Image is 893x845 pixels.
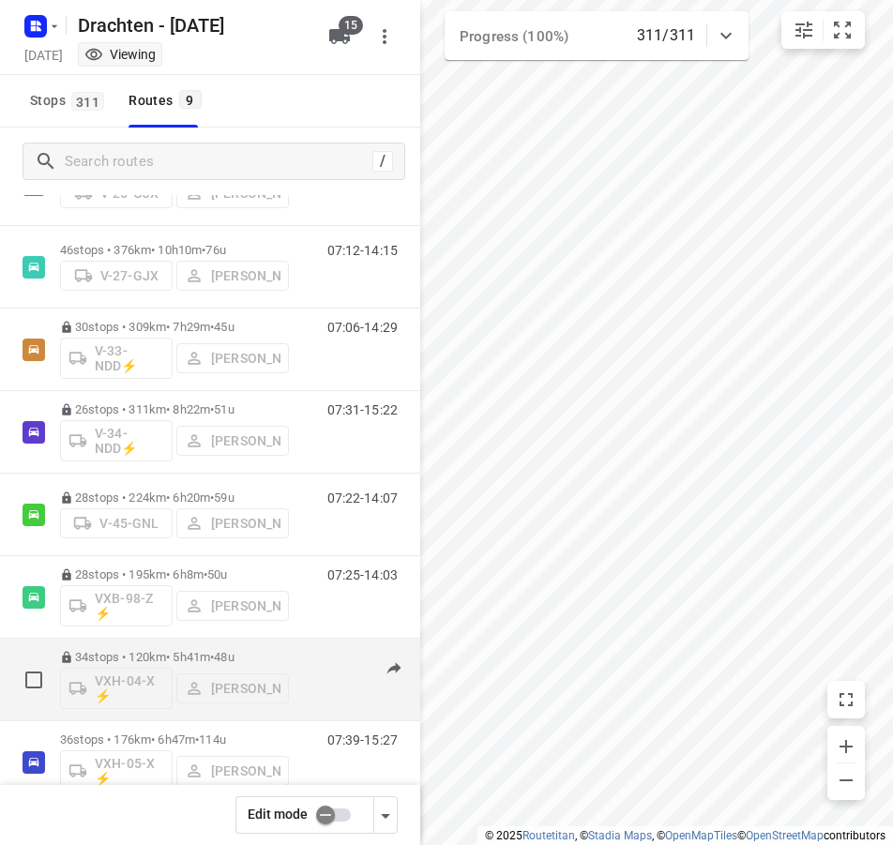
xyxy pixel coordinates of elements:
p: 07:22-14:07 [327,490,398,505]
div: Routes [129,89,206,113]
span: • [195,732,199,747]
button: 15 [321,18,358,55]
div: / [372,151,393,172]
span: 45u [214,320,234,334]
span: Progress (100%) [460,28,568,45]
span: 15 [339,16,363,35]
p: 34 stops • 120km • 5h41m [60,650,289,664]
span: Edit mode [248,807,308,822]
p: 311/311 [637,24,695,47]
input: Search routes [65,147,372,176]
span: Stops [30,89,110,113]
span: • [204,567,207,581]
div: Driver app settings [374,803,397,826]
p: 07:25-14:03 [327,567,398,582]
span: 48u [214,650,234,664]
p: 26 stops • 311km • 8h22m [60,402,289,416]
p: 07:06-14:29 [327,320,398,335]
span: 76u [205,243,225,257]
div: small contained button group [781,11,865,49]
button: Fit zoom [824,11,861,49]
li: © 2025 , © , © © contributors [485,829,885,842]
a: OpenStreetMap [746,829,824,842]
p: 28 stops • 224km • 6h20m [60,490,289,505]
button: Send to driver [375,650,413,687]
span: 9 [179,90,202,109]
button: Map settings [785,11,823,49]
div: Progress (100%)311/311 [445,11,749,60]
span: • [210,320,214,334]
a: Routetitan [522,829,575,842]
a: Stadia Maps [588,829,652,842]
span: 50u [207,567,227,581]
p: 46 stops • 376km • 10h10m [60,243,289,257]
span: • [210,402,214,416]
span: 114u [199,732,226,747]
a: OpenMapTiles [665,829,737,842]
span: 311 [71,92,104,111]
p: 07:12-14:15 [327,243,398,258]
span: 59u [214,490,234,505]
p: 28 stops • 195km • 6h8m [60,567,289,581]
span: Select [15,661,53,699]
span: • [202,243,205,257]
div: You are currently in view mode. To make any changes, go to edit project. [84,45,156,64]
p: 30 stops • 309km • 7h29m [60,320,289,334]
span: • [210,490,214,505]
p: 36 stops • 176km • 6h47m [60,732,289,747]
p: 07:39-15:27 [327,732,398,747]
p: 07:31-15:22 [327,402,398,417]
span: • [210,650,214,664]
span: 51u [214,402,234,416]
